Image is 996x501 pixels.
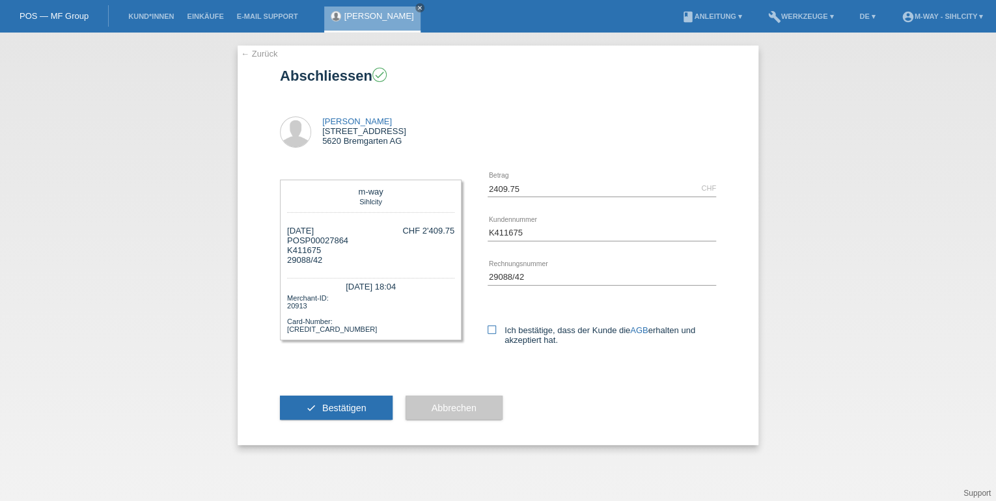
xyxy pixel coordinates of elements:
a: Einkäufe [180,12,230,20]
a: buildWerkzeuge ▾ [762,12,840,20]
a: Kund*innen [122,12,180,20]
div: CHF 2'409.75 [402,226,454,236]
h1: Abschliessen [280,68,716,84]
span: Bestätigen [322,403,367,413]
i: check [306,403,316,413]
div: Sihlcity [290,196,451,206]
button: check Bestätigen [280,396,393,420]
i: book [681,10,694,23]
a: DE ▾ [853,12,881,20]
a: [PERSON_NAME] [322,116,392,126]
div: Merchant-ID: 20913 Card-Number: [CREDIT_CARD_NUMBER] [287,293,454,333]
div: [DATE] POSP00027864 [287,226,348,265]
a: close [415,3,424,12]
span: 29088/42 [287,255,322,265]
label: Ich bestätige, dass der Kunde die erhalten und akzeptiert hat. [488,325,716,345]
a: AGB [630,325,648,335]
a: ← Zurück [241,49,277,59]
div: CHF [701,184,716,192]
span: K411675 [287,245,321,255]
i: account_circle [902,10,915,23]
a: [PERSON_NAME] [344,11,414,21]
a: Support [963,489,991,498]
a: POS — MF Group [20,11,89,21]
a: E-Mail Support [230,12,305,20]
span: Abbrechen [432,403,477,413]
div: [DATE] 18:04 [287,278,454,293]
button: Abbrechen [406,396,503,420]
div: m-way [290,187,451,196]
i: check [374,69,385,81]
i: close [417,5,423,11]
a: account_circlem-way - Sihlcity ▾ [895,12,989,20]
a: bookAnleitung ▾ [674,12,748,20]
div: [STREET_ADDRESS] 5620 Bremgarten AG [322,116,406,146]
i: build [768,10,781,23]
